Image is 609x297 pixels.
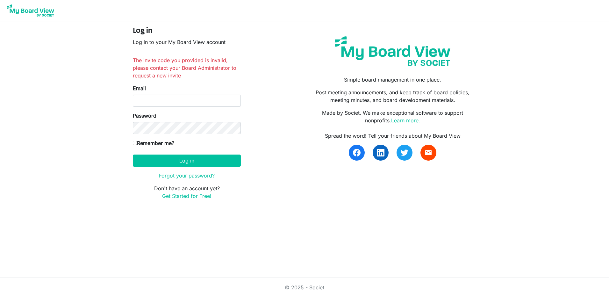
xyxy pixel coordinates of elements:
li: The invite code you provided is invalid, please contact your Board Administrator to request a new... [133,56,241,79]
img: my-board-view-societ.svg [330,32,455,71]
a: © 2025 - Societ [285,284,324,291]
a: Learn more. [391,117,420,124]
img: twitter.svg [401,149,408,156]
label: Email [133,84,146,92]
button: Log in [133,155,241,167]
input: Remember me? [133,141,137,145]
div: Spread the word! Tell your friends about My Board View [309,132,476,140]
p: Post meeting announcements, and keep track of board policies, meeting minutes, and board developm... [309,89,476,104]
label: Password [133,112,156,120]
p: Simple board management in one place. [309,76,476,83]
a: Get Started for Free! [162,193,211,199]
p: Log in to your My Board View account [133,38,241,46]
p: Made by Societ. We make exceptional software to support nonprofits. [309,109,476,124]
a: Forgot your password? [159,172,215,179]
a: email [420,145,436,161]
p: Don't have an account yet? [133,185,241,200]
h4: Log in [133,26,241,36]
label: Remember me? [133,139,174,147]
span: email [425,149,432,156]
img: linkedin.svg [377,149,384,156]
img: facebook.svg [353,149,361,156]
img: My Board View Logo [5,3,56,18]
